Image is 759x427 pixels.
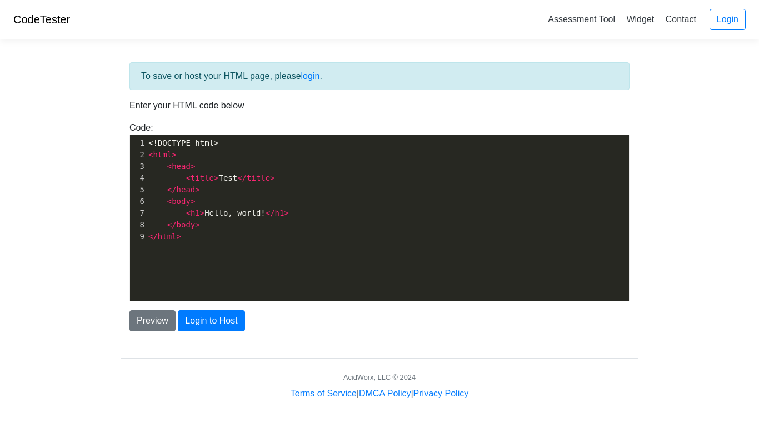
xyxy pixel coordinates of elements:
span: < [167,162,172,171]
span: > [214,173,218,182]
span: Hello, world! [148,208,289,217]
span: html [153,150,172,159]
span: h1 [191,208,200,217]
div: 3 [130,161,146,172]
span: head [172,162,191,171]
div: 2 [130,149,146,161]
div: AcidWorx, LLC © 2024 [343,372,416,383]
span: < [186,208,190,217]
a: CodeTester [13,13,70,26]
span: head [177,185,196,194]
span: Test [148,173,275,182]
span: h1 [275,208,284,217]
a: DMCA Policy [359,389,411,398]
div: 1 [130,137,146,149]
div: 8 [130,219,146,231]
div: Code: [121,121,638,301]
span: </ [167,220,177,229]
span: > [191,162,195,171]
span: body [172,197,191,206]
div: 6 [130,196,146,207]
a: Login [710,9,746,30]
div: 9 [130,231,146,242]
a: Privacy Policy [413,389,469,398]
button: Login to Host [178,310,244,331]
span: > [172,150,176,159]
span: > [191,197,195,206]
span: body [177,220,196,229]
a: Assessment Tool [543,10,620,28]
span: < [186,173,190,182]
div: To save or host your HTML page, please . [129,62,630,90]
div: 7 [130,207,146,219]
span: > [195,185,199,194]
span: > [284,208,288,217]
span: </ [148,232,158,241]
div: | | [291,387,468,400]
div: 5 [130,184,146,196]
span: title [191,173,214,182]
a: login [301,71,320,81]
span: title [247,173,270,182]
span: > [195,220,199,229]
div: 4 [130,172,146,184]
span: > [177,232,181,241]
p: Enter your HTML code below [129,99,630,112]
span: < [167,197,172,206]
span: html [158,232,177,241]
a: Contact [661,10,701,28]
span: < [148,150,153,159]
button: Preview [129,310,176,331]
a: Widget [622,10,658,28]
span: <!DOCTYPE html> [148,138,218,147]
span: </ [237,173,247,182]
span: </ [266,208,275,217]
span: </ [167,185,177,194]
span: > [270,173,274,182]
span: > [200,208,204,217]
a: Terms of Service [291,389,357,398]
